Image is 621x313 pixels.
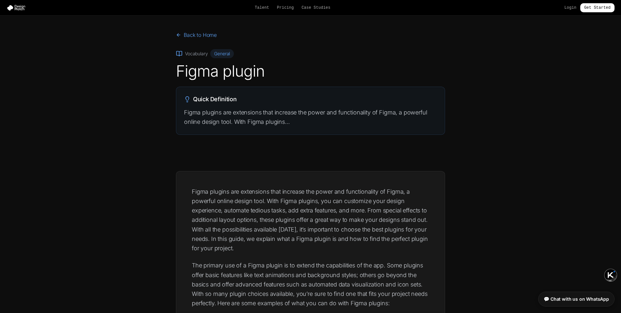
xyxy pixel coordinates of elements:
h1: Figma plugin [176,63,445,79]
p: Figma plugins are extensions that increase the power and functionality of Figma, a powerful onlin... [192,187,429,253]
img: Design Match [6,5,28,11]
p: Figma plugins are extensions that increase the power and functionality of Figma, a powerful onlin... [184,108,437,127]
a: Get Started [580,3,615,12]
a: 💬 Chat with us on WhatsApp [538,292,615,307]
a: Case Studies [301,5,330,10]
span: Vocabulary [185,50,208,57]
a: Pricing [277,5,294,10]
a: Talent [255,5,269,10]
h2: Quick Definition [184,95,437,104]
a: Login [564,5,576,10]
a: Back to Home [176,31,217,39]
span: General [210,49,234,58]
p: The primary use of a Figma plugin is to extend the capabilities of the app. Some plugins offer ba... [192,261,429,308]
